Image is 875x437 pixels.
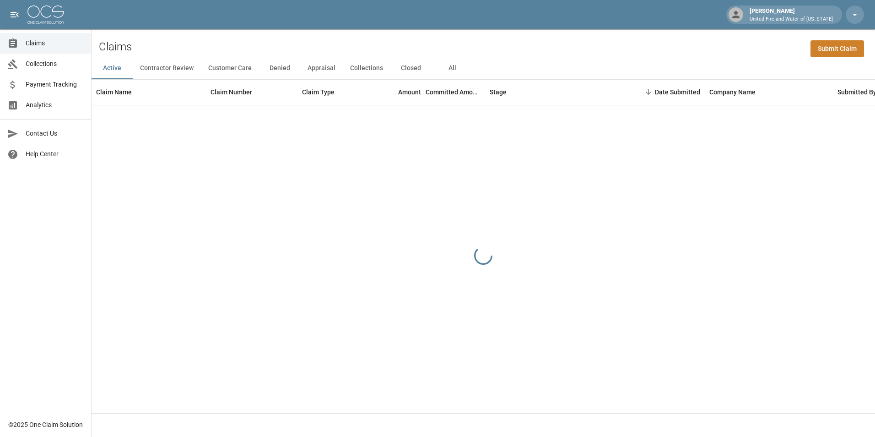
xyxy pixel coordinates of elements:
button: Closed [390,57,432,79]
span: Contact Us [26,129,84,138]
div: © 2025 One Claim Solution [8,420,83,429]
button: Appraisal [300,57,343,79]
button: Denied [259,57,300,79]
span: Collections [26,59,84,69]
a: Submit Claim [810,40,864,57]
div: Date Submitted [655,79,700,105]
div: Claim Name [96,79,132,105]
button: Contractor Review [133,57,201,79]
div: Claim Type [297,79,366,105]
div: Company Name [709,79,756,105]
div: Committed Amount [426,79,485,105]
div: Company Name [705,79,833,105]
h2: Claims [99,40,132,54]
span: Help Center [26,149,84,159]
div: Amount [366,79,426,105]
div: Claim Name [92,79,206,105]
div: Stage [490,79,507,105]
div: Claim Number [211,79,252,105]
img: ocs-logo-white-transparent.png [27,5,64,24]
div: Claim Number [206,79,297,105]
button: open drawer [5,5,24,24]
button: Active [92,57,133,79]
button: Customer Care [201,57,259,79]
div: Date Submitted [622,79,705,105]
button: Collections [343,57,390,79]
span: Claims [26,38,84,48]
button: All [432,57,473,79]
span: Payment Tracking [26,80,84,89]
span: Analytics [26,100,84,110]
div: [PERSON_NAME] [746,6,837,23]
div: Amount [398,79,421,105]
div: Claim Type [302,79,335,105]
div: Committed Amount [426,79,481,105]
div: dynamic tabs [92,57,875,79]
div: Stage [485,79,622,105]
p: United Fire and Water of [US_STATE] [750,16,833,23]
button: Sort [642,86,655,98]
